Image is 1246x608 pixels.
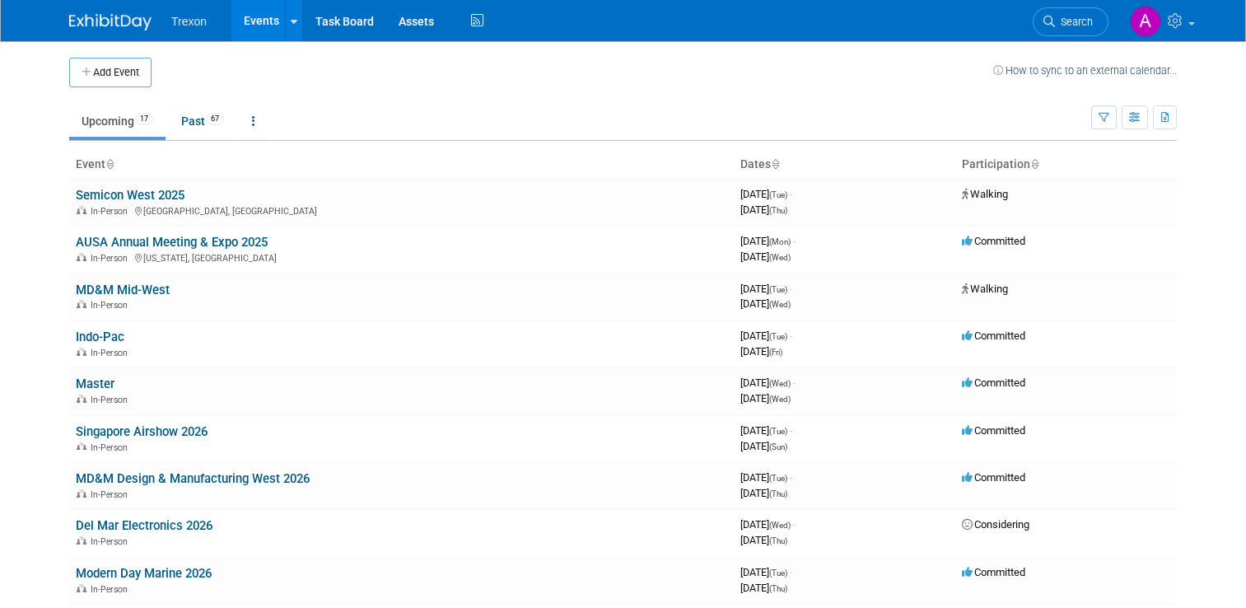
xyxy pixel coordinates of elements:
span: Walking [962,283,1008,295]
span: - [790,188,792,200]
span: 67 [206,113,224,125]
span: [DATE] [740,330,792,342]
span: In-Person [91,442,133,453]
div: [US_STATE], [GEOGRAPHIC_DATA] [76,250,727,264]
span: [DATE] [740,440,787,452]
span: In-Person [91,206,133,217]
img: In-Person Event [77,584,86,592]
img: In-Person Event [77,536,86,545]
a: Sort by Event Name [105,157,114,171]
img: Anna-Marie Lance [1130,6,1161,37]
span: Committed [962,235,1025,247]
span: - [790,566,792,578]
div: [GEOGRAPHIC_DATA], [GEOGRAPHIC_DATA] [76,203,727,217]
span: [DATE] [740,582,787,594]
span: (Wed) [769,521,791,530]
span: In-Person [91,489,133,500]
span: (Wed) [769,300,791,309]
span: (Tue) [769,427,787,436]
span: Considering [962,518,1029,531]
a: AUSA Annual Meeting & Expo 2025 [76,235,268,250]
span: (Thu) [769,206,787,215]
a: Upcoming17 [69,105,166,137]
span: [DATE] [740,518,796,531]
span: Trexon [171,15,207,28]
span: - [790,283,792,295]
th: Dates [734,151,955,179]
span: (Fri) [769,348,782,357]
button: Add Event [69,58,152,87]
span: (Thu) [769,489,787,498]
span: - [790,330,792,342]
span: [DATE] [740,392,791,405]
span: (Tue) [769,190,787,199]
span: (Mon) [769,237,791,246]
span: [DATE] [740,424,792,437]
a: MD&M Mid-West [76,283,170,297]
a: Del Mar Electronics 2026 [76,518,212,533]
span: [DATE] [740,188,792,200]
span: (Tue) [769,332,787,341]
span: In-Person [91,584,133,595]
span: [DATE] [740,203,787,216]
span: (Tue) [769,568,787,578]
a: Semicon West 2025 [76,188,184,203]
span: Committed [962,566,1025,578]
th: Participation [955,151,1177,179]
span: In-Person [91,253,133,264]
span: (Thu) [769,584,787,593]
span: Walking [962,188,1008,200]
th: Event [69,151,734,179]
span: Committed [962,424,1025,437]
span: [DATE] [740,250,791,263]
span: In-Person [91,300,133,311]
span: - [790,424,792,437]
img: In-Person Event [77,300,86,308]
span: - [793,518,796,531]
span: In-Person [91,395,133,405]
span: [DATE] [740,376,796,389]
a: Search [1033,7,1108,36]
span: [DATE] [740,487,787,499]
span: (Sun) [769,442,787,451]
a: MD&M Design & Manufacturing West 2026 [76,471,310,486]
a: Singapore Airshow 2026 [76,424,208,439]
span: Committed [962,330,1025,342]
span: [DATE] [740,235,796,247]
span: [DATE] [740,283,792,295]
a: How to sync to an external calendar... [993,64,1177,77]
span: In-Person [91,536,133,547]
span: [DATE] [740,534,787,546]
span: - [793,376,796,389]
span: [DATE] [740,345,782,358]
span: 17 [135,113,153,125]
span: - [790,471,792,484]
img: In-Person Event [77,206,86,214]
span: [DATE] [740,471,792,484]
span: [DATE] [740,297,791,310]
a: Modern Day Marine 2026 [76,566,212,581]
img: In-Person Event [77,348,86,356]
img: In-Person Event [77,489,86,498]
img: In-Person Event [77,253,86,261]
span: (Wed) [769,395,791,404]
img: ExhibitDay [69,14,152,30]
span: In-Person [91,348,133,358]
a: Master [76,376,114,391]
span: (Tue) [769,474,787,483]
span: [DATE] [740,566,792,578]
span: (Thu) [769,536,787,545]
a: Indo-Pac [76,330,124,344]
img: In-Person Event [77,395,86,403]
img: In-Person Event [77,442,86,451]
span: (Wed) [769,253,791,262]
span: Search [1055,16,1093,28]
a: Past67 [169,105,236,137]
span: Committed [962,376,1025,389]
a: Sort by Participation Type [1030,157,1038,171]
span: - [793,235,796,247]
span: Committed [962,471,1025,484]
a: Sort by Start Date [771,157,779,171]
span: (Tue) [769,285,787,294]
span: (Wed) [769,379,791,388]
